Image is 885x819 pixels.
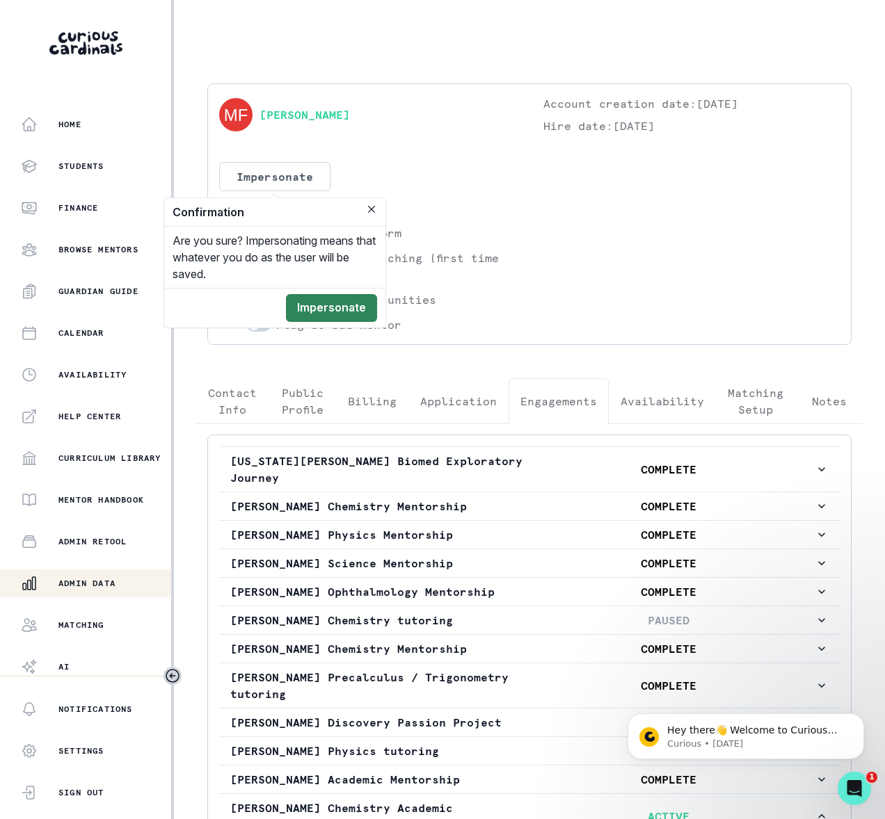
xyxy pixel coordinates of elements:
button: [PERSON_NAME] Ophthalmology MentorshipCOMPLETE [219,578,840,606]
button: [PERSON_NAME] Academic MentorshipCOMPLETE [219,765,840,793]
img: svg [219,98,253,131]
p: Matching [58,619,104,631]
p: Availability [621,393,704,409]
button: [PERSON_NAME] Chemistry MentorshipCOMPLETE [219,635,840,663]
p: Eligible for matching (first time on [DATE]) [276,250,516,283]
button: [PERSON_NAME] Precalculus / Trigonometry tutoringCOMPLETE [219,663,840,708]
p: Settings [58,745,104,756]
p: [PERSON_NAME] Chemistry Mentorship [230,498,523,514]
p: [PERSON_NAME] Chemistry tutoring [230,612,523,629]
p: Availability [58,369,127,380]
p: [PERSON_NAME] Precalculus / Trigonometry tutoring [230,669,523,702]
p: COMPLETE [523,771,815,788]
button: [PERSON_NAME] Chemistry MentorshipCOMPLETE [219,492,840,520]
p: [PERSON_NAME] Science Mentorship [230,555,523,571]
p: COMPLETE [523,461,815,478]
p: [PERSON_NAME] Discovery Passion Project [230,714,523,731]
p: AI [58,661,70,672]
p: COMPLETE [523,743,815,759]
p: [PERSON_NAME] Ophthalmology Mentorship [230,583,523,600]
button: [PERSON_NAME] Science MentorshipCOMPLETE [219,549,840,577]
p: Billing [348,393,397,409]
p: Curriculum Library [58,453,161,464]
p: Home [58,119,81,130]
p: Notes [812,393,847,409]
span: 1 [866,772,877,783]
p: Engagements [520,393,597,409]
p: COMPLETE [523,498,815,514]
p: [PERSON_NAME] Chemistry Mentorship [230,640,523,657]
p: COMPLETE [523,555,815,571]
iframe: Intercom live chat [838,772,871,805]
p: Application [420,393,497,409]
p: Matching Setup [728,384,783,418]
p: [US_STATE][PERSON_NAME] Biomed Exploratory Journey [230,453,523,486]
header: Confirmation [164,198,385,227]
p: COMPLETE [523,526,815,543]
button: [PERSON_NAME] Physics MentorshipCOMPLETE [219,521,840,549]
p: Hire date: [DATE] [543,117,840,134]
p: COMPLETE [523,583,815,600]
p: Sign Out [58,787,104,798]
p: Contact Info [208,384,257,418]
p: Account creation date: [DATE] [543,95,840,112]
p: [PERSON_NAME] Physics tutoring [230,743,523,759]
a: [PERSON_NAME] [260,106,350,123]
button: Impersonate [286,294,377,322]
div: Are you sure? Impersonating means that whatever you do as the user will be saved. [164,227,385,288]
p: Students [58,161,104,172]
button: [PERSON_NAME] Chemistry tutoringPAUSED [219,606,840,634]
p: PAUSED [523,714,815,731]
p: COMPLETE [523,677,815,694]
button: [PERSON_NAME] Discovery Passion ProjectPAUSED [219,708,840,736]
p: Mentor Handbook [58,494,144,505]
img: Curious Cardinals Logo [49,31,122,55]
p: PAUSED [523,612,815,629]
button: [US_STATE][PERSON_NAME] Biomed Exploratory JourneyCOMPLETE [219,447,840,492]
p: COMPLETE [523,640,815,657]
p: Guardian Guide [58,286,138,297]
button: Toggle sidebar [164,667,182,685]
p: Finance [58,202,98,213]
button: Close [363,201,380,218]
p: Help Center [58,411,121,422]
button: Impersonate [219,162,330,191]
iframe: Intercom notifications message [607,684,885,781]
p: Browse Mentors [58,244,138,255]
p: Public Profile [280,384,324,418]
p: [PERSON_NAME] Academic Mentorship [230,771,523,788]
p: Admin Data [58,578,115,589]
button: [PERSON_NAME] Physics tutoringCOMPLETE [219,737,840,765]
p: [PERSON_NAME] Physics Mentorship [230,526,523,543]
p: Admin Retool [58,536,127,547]
p: Notifications [58,704,133,715]
p: Calendar [58,327,104,339]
